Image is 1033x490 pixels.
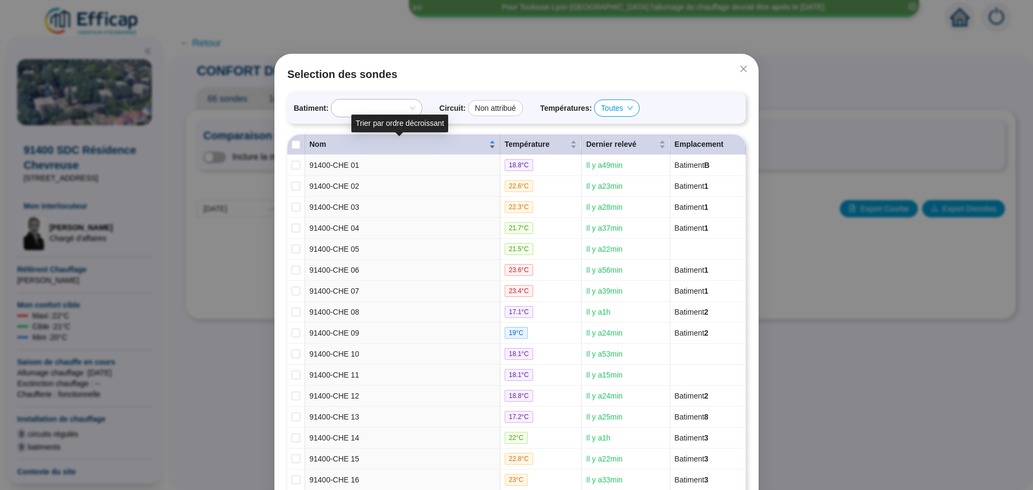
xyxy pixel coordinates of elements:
[294,103,329,114] span: Batiment :
[586,224,622,232] span: Il y a 37 min
[586,266,622,274] span: Il y a 56 min
[704,434,709,442] span: 3
[675,139,741,150] div: Emplacement
[675,287,709,295] span: Batiment
[704,329,709,337] span: 2
[505,159,533,171] span: 18.8 °C
[586,161,622,169] span: Il y a 49 min
[505,243,533,255] span: 21.5 °C
[505,390,533,402] span: 18.8 °C
[586,350,622,358] span: Il y a 53 min
[735,60,752,77] button: Close
[586,139,656,150] span: Dernier relevé
[586,371,622,379] span: Il y a 15 min
[704,182,709,190] span: 1
[586,475,622,484] span: Il y a 33 min
[586,203,622,211] span: Il y a 28 min
[704,287,709,295] span: 1
[586,413,622,421] span: Il y a 25 min
[704,413,709,421] span: 8
[586,182,622,190] span: Il y a 23 min
[305,365,500,386] td: 91400-CHE 11
[505,348,533,360] span: 18.1 °C
[739,65,748,73] span: close
[675,434,709,442] span: Batiment
[305,239,500,260] td: 91400-CHE 05
[351,115,448,132] div: Trier par ordre décroissant
[675,455,709,463] span: Batiment
[601,100,633,116] span: Toutes
[505,285,533,297] span: 23.4 °C
[305,176,500,197] td: 91400-CHE 02
[305,323,500,344] td: 91400-CHE 09
[675,161,710,169] span: Batiment
[704,161,710,169] span: B
[627,105,633,111] span: down
[704,266,709,274] span: 1
[309,139,487,150] span: Nom
[675,308,709,316] span: Batiment
[505,264,533,276] span: 23.6 °C
[305,344,500,365] td: 91400-CHE 10
[586,245,622,253] span: Il y a 22 min
[540,103,592,114] span: Températures :
[468,100,523,116] div: Non attribué
[675,182,709,190] span: Batiment
[305,281,500,302] td: 91400-CHE 07
[440,103,466,114] span: Circuit :
[305,155,500,176] td: 91400-CHE 01
[735,65,752,73] span: Fermer
[675,266,709,274] span: Batiment
[287,67,746,82] span: Selection des sondes
[704,475,709,484] span: 3
[586,287,622,295] span: Il y a 39 min
[505,474,528,486] span: 23 °C
[505,139,569,150] span: Température
[505,411,533,423] span: 17.2 °C
[505,201,533,213] span: 22.3 °C
[675,475,709,484] span: Batiment
[505,432,528,444] span: 22 °C
[505,453,533,465] span: 22.8 °C
[586,329,622,337] span: Il y a 24 min
[305,428,500,449] td: 91400-CHE 14
[586,392,622,400] span: Il y a 24 min
[505,306,533,318] span: 17.1 °C
[305,386,500,407] td: 91400-CHE 12
[704,203,709,211] span: 1
[704,455,709,463] span: 3
[305,449,500,470] td: 91400-CHE 15
[704,224,709,232] span: 1
[586,308,610,316] span: Il y a 1 h
[586,434,610,442] span: Il y a 1 h
[305,197,500,218] td: 91400-CHE 03
[505,180,533,192] span: 22.6 °C
[582,134,670,155] th: Dernier relevé
[675,413,709,421] span: Batiment
[305,302,500,323] td: 91400-CHE 08
[505,327,528,339] span: 19 °C
[305,134,500,155] th: Nom
[704,308,709,316] span: 2
[704,392,709,400] span: 2
[505,369,533,381] span: 18.1 °C
[505,222,533,234] span: 21.7 °C
[675,203,709,211] span: Batiment
[500,134,582,155] th: Température
[675,224,709,232] span: Batiment
[305,218,500,239] td: 91400-CHE 04
[675,392,709,400] span: Batiment
[675,329,709,337] span: Batiment
[305,260,500,281] td: 91400-CHE 06
[586,455,622,463] span: Il y a 22 min
[305,407,500,428] td: 91400-CHE 13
